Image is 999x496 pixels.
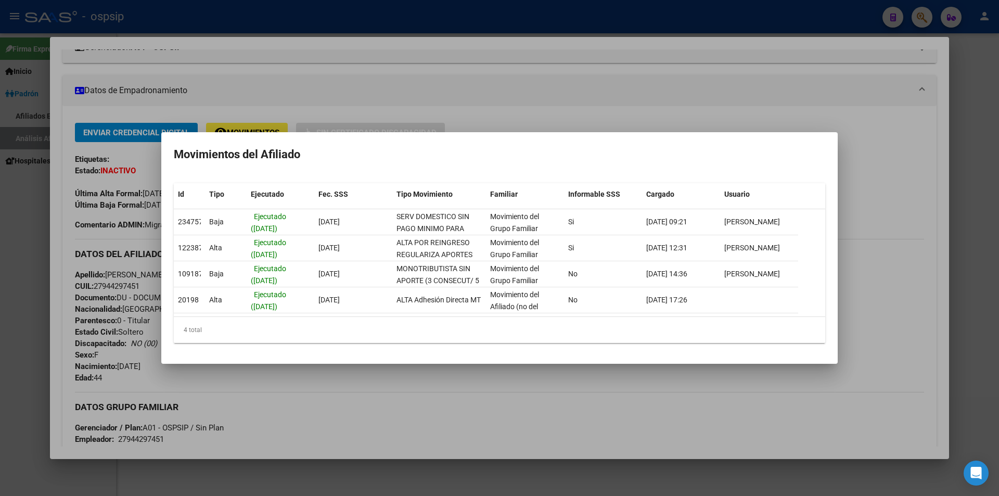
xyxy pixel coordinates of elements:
datatable-header-cell: Informable SSS [564,183,642,206]
datatable-header-cell: Tipo [205,183,247,206]
span: ALTA Adhesión Directa MT [396,296,481,304]
span: Baja [209,218,224,226]
span: 109187 [178,270,203,278]
span: [PERSON_NAME] [724,244,780,252]
span: Ejecutado ([DATE]) [251,212,286,233]
span: Tipo [209,190,224,198]
span: Ejecutado ([DATE]) [251,264,286,285]
span: [DATE] [318,218,340,226]
span: [DATE] [318,296,340,304]
span: Ejecutado ([DATE]) [251,238,286,259]
span: [DATE] [318,270,340,278]
span: [PERSON_NAME] [724,218,780,226]
datatable-header-cell: Id [174,183,205,206]
span: Cargado [646,190,674,198]
span: Tipo Movimiento [396,190,453,198]
span: [DATE] 09:21 [646,218,687,226]
span: Movimiento del Afiliado (no del grupo) [490,290,539,323]
span: 20198 [178,296,199,304]
span: Si [568,218,574,226]
datatable-header-cell: Familiar [486,183,564,206]
div: 4 total [174,317,825,343]
datatable-header-cell: Tipo Movimiento [392,183,486,206]
span: Movimiento del Grupo Familiar [490,238,539,259]
datatable-header-cell: Fec. SSS [314,183,392,206]
span: Id [178,190,184,198]
span: Si [568,244,574,252]
span: [PERSON_NAME] [724,270,780,278]
span: [DATE] 12:31 [646,244,687,252]
span: Movimiento del Grupo Familiar [490,212,539,233]
span: Informable SSS [568,190,620,198]
div: Open Intercom Messenger [964,461,989,486]
span: Fec. SSS [318,190,348,198]
span: No [568,270,578,278]
datatable-header-cell: Usuario [720,183,798,206]
span: MONOTRIBUTISTA SIN APORTE (3 CONSECUT/ 5 ALTERNAD) [396,264,479,297]
span: Alta [209,296,222,304]
span: No [568,296,578,304]
span: Familiar [490,190,518,198]
span: Baja [209,270,224,278]
span: Ejecutado [251,190,284,198]
span: [DATE] [318,244,340,252]
span: [DATE] 14:36 [646,270,687,278]
h2: Movimientos del Afiliado [174,145,825,164]
span: Usuario [724,190,750,198]
span: [DATE] 17:26 [646,296,687,304]
span: SERV DOMESTICO SIN PAGO MINIMO PARA COBERTURA [396,212,469,245]
span: Alta [209,244,222,252]
span: ALTA POR REINGRESO REGULARIZA APORTES (AFIP) [396,238,472,271]
span: 234757 [178,218,203,226]
span: Ejecutado ([DATE]) [251,290,286,311]
datatable-header-cell: Cargado [642,183,720,206]
datatable-header-cell: Ejecutado [247,183,314,206]
span: Movimiento del Grupo Familiar [490,264,539,285]
span: 122387 [178,244,203,252]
